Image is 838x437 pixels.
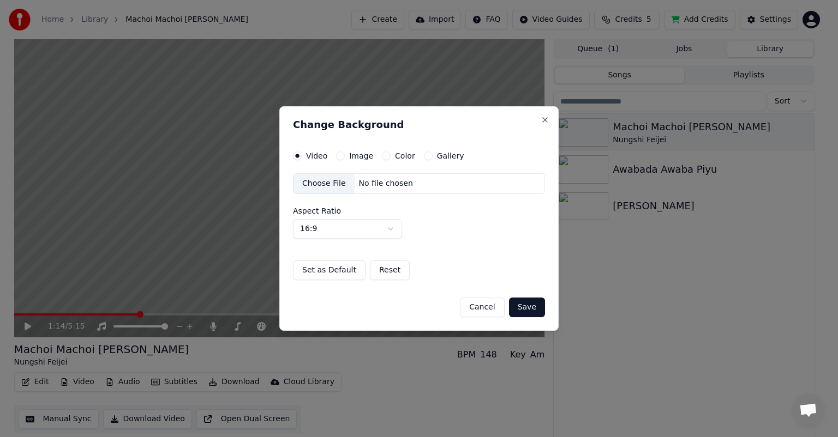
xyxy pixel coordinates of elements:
[306,152,327,160] label: Video
[460,298,504,317] button: Cancel
[293,120,545,130] h2: Change Background
[395,152,415,160] label: Color
[355,178,417,189] div: No file chosen
[293,207,545,215] label: Aspect Ratio
[370,260,410,280] button: Reset
[349,152,373,160] label: Image
[437,152,464,160] label: Gallery
[293,260,366,280] button: Set as Default
[509,298,545,317] button: Save
[294,174,355,193] div: Choose File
